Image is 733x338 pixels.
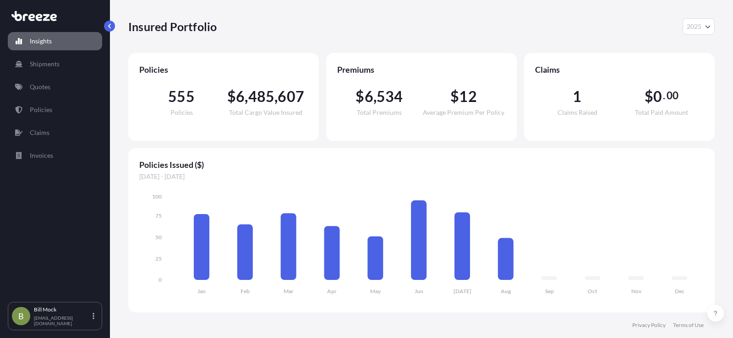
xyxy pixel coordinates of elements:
[139,64,308,75] span: Policies
[128,19,217,34] p: Insured Portfolio
[588,288,597,295] tspan: Oct
[365,89,373,104] span: 6
[30,151,53,160] p: Invoices
[535,64,704,75] span: Claims
[168,89,195,104] span: 555
[673,322,704,329] a: Terms of Use
[155,255,162,262] tspan: 25
[558,109,597,116] span: Claims Raised
[454,288,471,295] tspan: [DATE]
[450,89,459,104] span: $
[632,322,666,329] a: Privacy Policy
[356,89,364,104] span: $
[284,288,294,295] tspan: Mar
[278,89,304,104] span: 607
[631,288,642,295] tspan: Nov
[423,109,504,116] span: Average Premium Per Policy
[30,128,49,137] p: Claims
[30,105,52,114] p: Policies
[373,89,377,104] span: ,
[8,123,102,142] a: Claims
[170,109,193,116] span: Policies
[645,89,653,104] span: $
[236,89,245,104] span: 6
[139,172,704,181] span: [DATE] - [DATE]
[248,89,275,104] span: 485
[30,37,52,46] p: Insights
[155,234,162,241] tspan: 50
[8,55,102,73] a: Shipments
[415,288,423,295] tspan: Jun
[370,288,381,295] tspan: May
[34,306,91,313] p: Bill Mock
[8,32,102,50] a: Insights
[675,288,684,295] tspan: Dec
[337,64,506,75] span: Premiums
[459,89,476,104] span: 12
[377,89,403,104] span: 534
[159,276,162,283] tspan: 0
[227,89,236,104] span: $
[18,311,24,321] span: B
[683,18,715,35] button: Year Selector
[663,92,665,99] span: .
[501,288,511,295] tspan: Aug
[139,159,704,170] span: Policies Issued ($)
[155,212,162,219] tspan: 75
[573,89,581,104] span: 1
[327,288,337,295] tspan: Apr
[687,22,701,31] span: 2025
[635,109,688,116] span: Total Paid Amount
[30,59,60,69] p: Shipments
[30,82,50,91] p: Quotes
[8,101,102,119] a: Policies
[245,89,248,104] span: ,
[8,78,102,96] a: Quotes
[229,109,302,116] span: Total Cargo Value Insured
[653,89,662,104] span: 0
[152,193,162,200] tspan: 100
[357,109,402,116] span: Total Premiums
[667,92,678,99] span: 00
[274,89,278,104] span: ,
[241,288,250,295] tspan: Feb
[197,288,206,295] tspan: Jan
[545,288,554,295] tspan: Sep
[34,315,91,326] p: [EMAIL_ADDRESS][DOMAIN_NAME]
[8,146,102,165] a: Invoices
